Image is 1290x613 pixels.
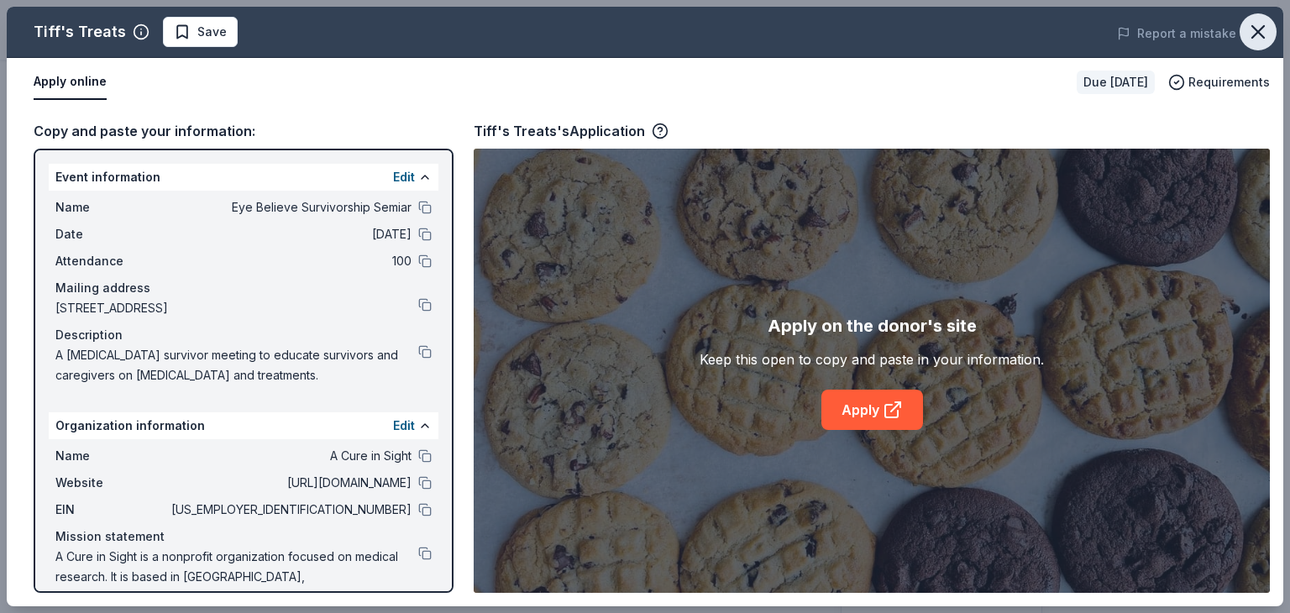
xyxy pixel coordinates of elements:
a: Apply [821,390,923,430]
span: Name [55,446,168,466]
button: Report a mistake [1117,24,1236,44]
button: Save [163,17,238,47]
div: Copy and paste your information: [34,120,454,142]
div: Organization information [49,412,438,439]
button: Edit [393,167,415,187]
span: [US_EMPLOYER_IDENTIFICATION_NUMBER] [168,500,412,520]
span: A Cure in Sight [168,446,412,466]
span: Date [55,224,168,244]
span: Save [197,22,227,42]
div: Tiff's Treats's Application [474,120,669,142]
span: Eye Believe Survivorship Semiar [168,197,412,217]
div: Event information [49,164,438,191]
span: EIN [55,500,168,520]
button: Requirements [1168,72,1270,92]
div: Mailing address [55,278,432,298]
span: A [MEDICAL_DATA] survivor meeting to educate survivors and caregivers on [MEDICAL_DATA] and treat... [55,345,418,385]
span: Requirements [1188,72,1270,92]
span: [STREET_ADDRESS] [55,298,418,318]
span: 100 [168,251,412,271]
button: Edit [393,416,415,436]
button: Apply online [34,65,107,100]
span: [DATE] [168,224,412,244]
span: Website [55,473,168,493]
div: Mission statement [55,527,432,547]
div: Tiff's Treats [34,18,126,45]
div: Keep this open to copy and paste in your information. [700,349,1044,369]
span: A Cure in Sight is a nonprofit organization focused on medical research. It is based in [GEOGRAPH... [55,547,418,607]
span: Attendance [55,251,168,271]
span: [URL][DOMAIN_NAME] [168,473,412,493]
div: Due [DATE] [1077,71,1155,94]
div: Apply on the donor's site [768,312,977,339]
div: Description [55,325,432,345]
span: Name [55,197,168,217]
